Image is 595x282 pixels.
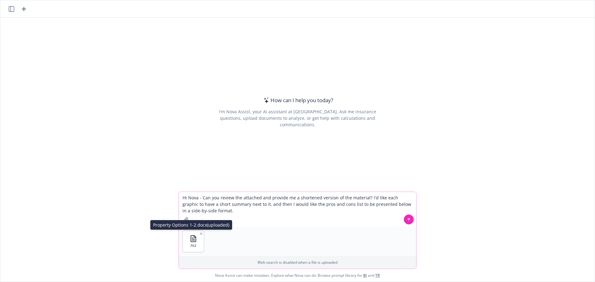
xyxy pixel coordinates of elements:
[262,96,333,104] div: How can I help you today?
[183,260,412,265] p: Web search is disabled when a file is uploaded
[183,231,204,252] button: FILE
[191,244,196,248] span: FILE
[375,273,380,278] a: TR
[210,108,385,128] div: I'm Nova Assist, your AI assistant at [GEOGRAPHIC_DATA]. Ask me insurance questions, upload docum...
[363,273,367,278] a: BI
[3,269,592,282] span: Nova Assist can make mistakes. Explore what Nova can do: Browse prompt library for and
[179,192,416,227] textarea: Hi Nova - Can you review the attached and provide me a shortened version of the material? I'd lik...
